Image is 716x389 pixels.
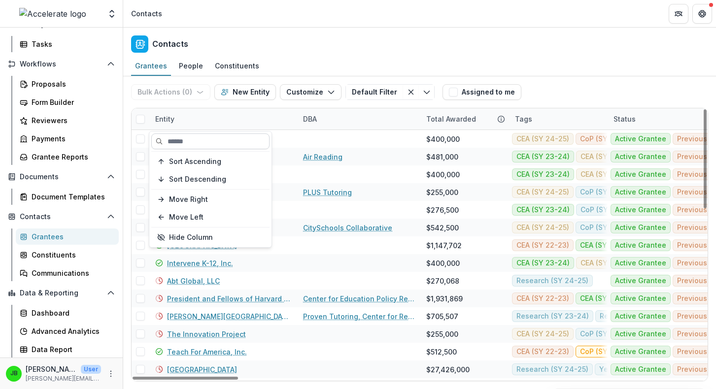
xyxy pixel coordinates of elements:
div: Total Awarded [420,108,509,130]
a: Grantees [16,228,119,245]
span: CEA (SY 24-25) [516,224,569,232]
div: Tasks [32,39,111,49]
a: The Innovation Project [167,329,246,339]
span: Year 1 (SY 21-22) [599,365,658,374]
a: President and Fellows of Harvard College [167,293,291,304]
div: Grantee Reports [32,152,111,162]
div: $255,000 [426,329,458,339]
div: $1,147,702 [426,240,462,251]
div: $542,500 [426,223,459,233]
span: CEA (SY 24-25) [580,259,633,267]
span: Data & Reporting [20,289,103,297]
div: Data Report [32,344,111,355]
button: Sort Descending [151,171,270,187]
button: Clear filter [403,84,419,100]
div: $270,068 [426,276,459,286]
a: Proven Tutoring, Center for Research & Reform in Education (CRRE) [303,311,414,322]
span: Research (SY 24-25) [600,312,672,321]
button: Customize [280,84,341,100]
div: DBA [297,108,420,130]
span: Active Grantee [615,188,666,196]
div: Constituents [32,250,111,260]
div: Advanced Analytics [32,326,111,336]
span: Active Grantee [615,153,666,161]
span: Active Grantee [615,365,666,374]
a: Intervene K-12, Inc. [167,258,233,268]
div: $512,500 [426,347,457,357]
span: Active Grantee [615,224,666,232]
span: Workflows [20,60,103,68]
a: Advanced Analytics [16,323,119,339]
span: Active Grantee [615,170,666,179]
span: Research (SY 24-25) [516,365,588,374]
span: CEA (SY 23-24) [580,294,633,303]
button: Default Filter [345,84,403,100]
a: People [175,57,207,76]
a: Constituents [211,57,263,76]
p: [PERSON_NAME] [26,364,77,374]
span: Active Grantee [615,206,666,214]
div: $1,931,869 [426,293,463,304]
div: $27,426,000 [426,364,470,375]
button: Sort Ascending [151,154,270,169]
img: Accelerate logo [19,8,86,20]
span: CEA (SY 24-25) [580,170,633,179]
button: Open Data & Reporting [4,285,119,301]
button: Toggle menu [419,84,435,100]
a: Constituents [16,247,119,263]
div: DBA [297,114,323,124]
span: CoP (SY 24-25) [580,135,633,143]
span: Sort Descending [169,175,226,184]
span: CEA (SY 23-24) [516,259,570,267]
nav: breadcrumb [127,6,166,21]
a: Form Builder [16,94,119,110]
a: PLUS Tutoring [303,187,352,197]
div: Reviewers [32,115,111,126]
a: [PERSON_NAME][GEOGRAPHIC_DATA][PERSON_NAME] [167,311,291,322]
span: Active Grantee [615,312,666,321]
button: Open Workflows [4,56,119,72]
div: Total Awarded [420,114,482,124]
a: Proposals [16,76,119,92]
div: Grantees [32,231,111,242]
span: Active Grantee [615,135,666,143]
p: [PERSON_NAME][EMAIL_ADDRESS][PERSON_NAME][DOMAIN_NAME] [26,374,101,383]
span: CEA (SY 22-23) [516,348,569,356]
h2: Contacts [152,39,188,49]
div: Document Templates [32,192,111,202]
button: Open Documents [4,169,119,185]
div: Communications [32,268,111,278]
a: [GEOGRAPHIC_DATA] [167,364,237,375]
a: Air Reading [303,152,342,162]
p: User [81,365,101,374]
div: $276,500 [426,205,459,215]
span: Research (SY 24-25) [516,277,588,285]
div: Entity [149,114,180,124]
span: Contacts [20,213,103,221]
span: CEA (SY 24-25) [516,135,569,143]
div: Tags [509,114,538,124]
span: CoP (SY 22-23) [580,224,633,232]
a: Communications [16,265,119,281]
a: Tasks [16,36,119,52]
button: Move Right [151,192,270,207]
span: CoP (SY 22-23) [580,330,633,338]
div: Form Builder [32,97,111,107]
div: Jennifer Bronson [10,370,18,377]
div: $400,000 [426,258,460,268]
span: CEA (SY 23-24) [516,206,570,214]
a: Payments [16,130,119,147]
div: Entity [149,108,297,130]
span: CEA (SY 23-24) [516,153,570,161]
button: Move Left [151,209,270,225]
button: Assigned to me [443,84,521,100]
a: Center for Education Policy Research [303,293,414,304]
div: Tags [509,108,608,130]
span: CoP (SY 22-23) [580,188,633,196]
span: CoP (SY 22-23) [580,206,634,214]
button: New Entity [214,84,276,100]
span: CEA (SY 22-23) [516,294,569,303]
